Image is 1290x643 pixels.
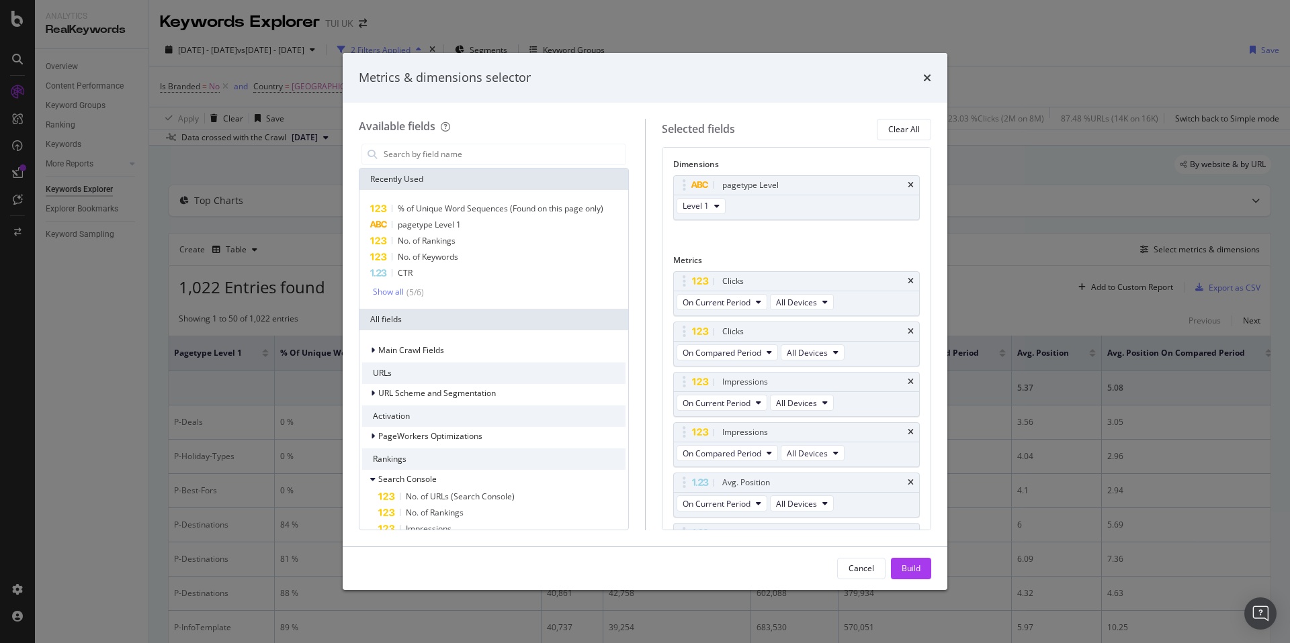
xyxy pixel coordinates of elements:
[722,275,744,288] div: Clicks
[877,119,931,140] button: Clear All
[888,123,920,135] div: Clear All
[359,168,628,190] div: Recently Used
[406,491,515,502] span: No. of URLs (Search Console)
[673,321,920,366] div: ClickstimesOn Compared PeriodAll Devices
[722,476,770,489] div: Avg. Position
[398,219,461,230] span: pagetype Level 1
[677,495,767,511] button: On Current Period
[781,445,845,461] button: All Devices
[683,397,750,409] span: On Current Period
[359,69,531,87] div: Metrics & dimensions selector
[683,297,750,308] span: On Current Period
[908,378,914,386] div: times
[673,473,920,517] div: Avg. PositiontimesOn Current PeriodAll Devices
[683,448,761,459] span: On Compared Period
[787,448,828,459] span: All Devices
[673,158,920,175] div: Dimensions
[406,523,451,534] span: Impressions
[398,267,413,279] span: CTR
[382,144,626,164] input: Search by field name
[787,347,828,358] span: All Devices
[673,271,920,316] div: ClickstimesOn Current PeriodAll Devices
[683,347,761,358] span: On Compared Period
[770,294,834,310] button: All Devices
[683,200,709,211] span: Level 1
[677,445,778,461] button: On Compared Period
[673,372,920,417] div: ImpressionstimesOn Current PeriodAll Devices
[776,498,817,509] span: All Devices
[770,395,834,411] button: All Devices
[378,430,482,442] span: PageWorkers Optimizations
[776,297,817,308] span: All Devices
[837,558,886,579] button: Cancel
[908,181,914,189] div: times
[908,277,914,285] div: times
[398,235,456,246] span: No. of Rankings
[398,203,603,214] span: % of Unique Word Sequences (Found on this page only)
[902,562,920,574] div: Build
[398,251,458,262] span: No. of Keywords
[378,344,444,356] span: Main Crawl Fields
[722,375,768,389] div: Impressions
[776,397,817,409] span: All Devices
[908,479,914,487] div: times
[722,179,779,192] div: pagetype Level
[891,558,931,579] button: Build
[849,562,874,574] div: Cancel
[908,428,914,436] div: times
[722,325,744,338] div: Clicks
[677,198,726,214] button: Level 1
[362,405,626,427] div: Activation
[683,498,750,509] span: On Current Period
[770,495,834,511] button: All Devices
[677,395,767,411] button: On Current Period
[781,344,845,360] button: All Devices
[1244,597,1277,630] div: Open Intercom Messenger
[378,473,437,485] span: Search Console
[677,294,767,310] button: On Current Period
[343,53,947,590] div: modal
[362,362,626,384] div: URLs
[673,175,920,220] div: pagetype LeveltimesLevel 1
[662,121,735,137] div: Selected fields
[673,422,920,467] div: ImpressionstimesOn Compared PeriodAll Devices
[378,387,496,399] span: URL Scheme and Segmentation
[373,287,404,297] div: Show all
[359,309,628,330] div: All fields
[673,254,920,271] div: Metrics
[406,507,464,518] span: No. of Rankings
[362,448,626,470] div: Rankings
[908,328,914,336] div: times
[404,287,424,298] div: ( 5 / 6 )
[722,526,770,540] div: Avg. Position
[923,69,931,87] div: times
[673,523,920,568] div: Avg. Positiontimes
[677,344,778,360] button: On Compared Period
[908,529,914,537] div: times
[722,426,768,439] div: Impressions
[359,119,435,134] div: Available fields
